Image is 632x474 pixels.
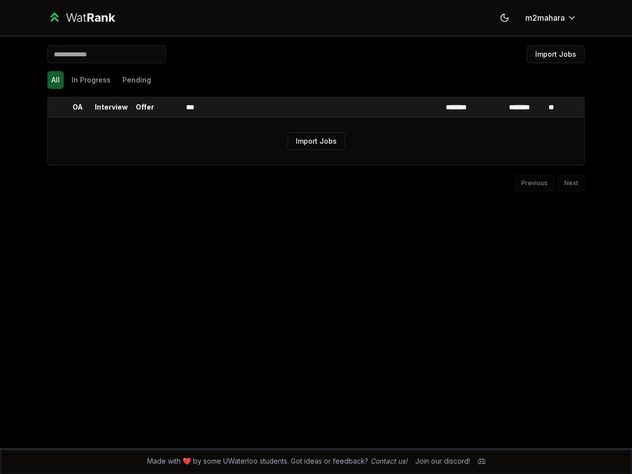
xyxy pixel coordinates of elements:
span: Rank [86,10,115,25]
p: OA [73,102,83,112]
button: Import Jobs [287,132,345,150]
span: Made with ❤️ by some UWaterloo students. Got ideas or feedback? [147,456,407,466]
button: m2mahara [517,9,585,27]
button: Import Jobs [527,45,585,63]
span: m2mahara [525,12,565,24]
button: In Progress [68,71,115,89]
div: Join our discord! [415,456,470,466]
p: Offer [136,102,154,112]
p: Interview [95,102,128,112]
div: Wat [66,10,115,26]
a: WatRank [47,10,115,26]
button: Pending [118,71,155,89]
a: Contact us! [370,457,407,465]
button: All [47,71,64,89]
